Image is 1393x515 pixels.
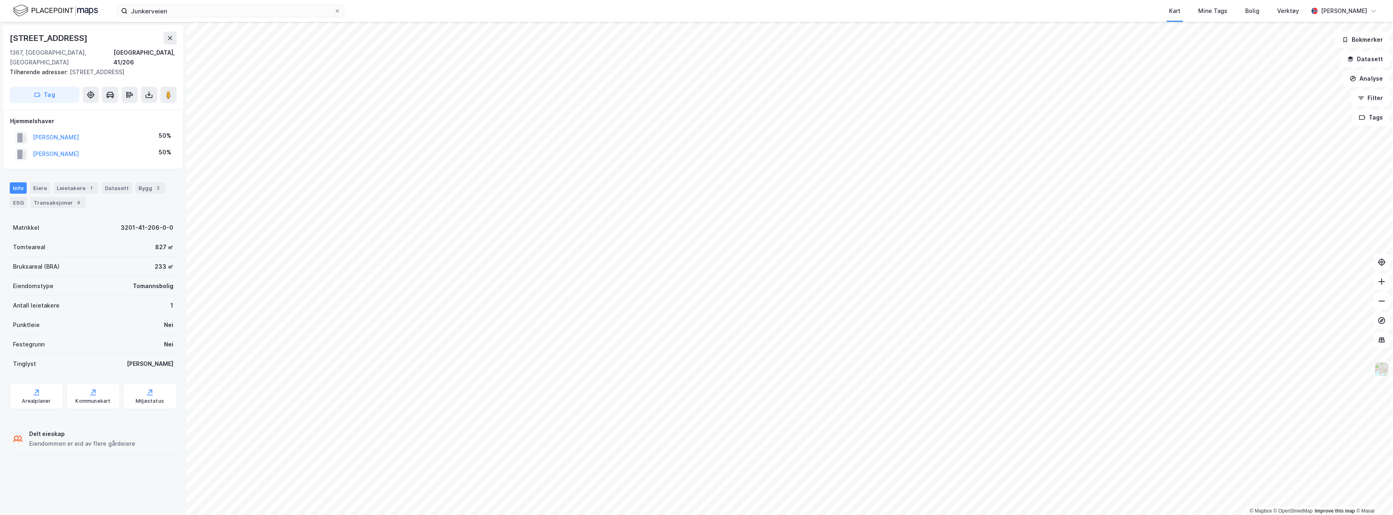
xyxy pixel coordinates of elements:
button: Tags [1352,109,1390,126]
img: logo.f888ab2527a4732fd821a326f86c7f29.svg [13,4,98,18]
img: Z [1374,361,1389,377]
button: Analyse [1343,71,1390,87]
button: Datasett [1340,51,1390,67]
div: Delt eieskap [29,429,135,439]
div: [PERSON_NAME] [127,359,173,369]
div: Eiendommen er eid av flere gårdeiere [29,439,135,449]
div: 50% [159,147,171,157]
div: [STREET_ADDRESS] [10,67,170,77]
div: Mine Tags [1198,6,1227,16]
div: Matrikkel [13,223,39,233]
div: 50% [159,131,171,141]
div: 4 [75,199,83,207]
iframe: Chat Widget [1353,476,1393,515]
button: Bokmerker [1335,32,1390,48]
div: [STREET_ADDRESS] [10,32,89,45]
div: Kommunekart [75,398,111,404]
div: Tomteareal [13,242,45,252]
div: Transaksjoner [30,197,86,208]
div: Tinglyst [13,359,36,369]
div: Punktleie [13,320,40,330]
div: Leietakere [53,182,98,194]
div: 3201-41-206-0-0 [121,223,173,233]
button: Tag [10,87,79,103]
div: Eiere [30,182,50,194]
div: ESG [10,197,27,208]
div: Hjemmelshaver [10,116,176,126]
div: 1367, [GEOGRAPHIC_DATA], [GEOGRAPHIC_DATA] [10,48,113,67]
div: Nei [164,320,173,330]
div: 1 [170,301,173,310]
button: Filter [1351,90,1390,106]
span: Tilhørende adresser: [10,68,70,75]
div: Bygg [135,182,165,194]
div: Nei [164,340,173,349]
div: Verktøy [1277,6,1299,16]
div: Miljøstatus [136,398,164,404]
a: OpenStreetMap [1274,508,1313,514]
div: Festegrunn [13,340,45,349]
div: Kart [1169,6,1180,16]
div: 827 ㎡ [155,242,173,252]
div: 2 [154,184,162,192]
div: 1 [87,184,95,192]
div: 233 ㎡ [155,262,173,271]
input: Søk på adresse, matrikkel, gårdeiere, leietakere eller personer [128,5,334,17]
div: Tomannsbolig [133,281,173,291]
div: Bruksareal (BRA) [13,262,60,271]
a: Improve this map [1315,508,1355,514]
div: Kontrollprogram for chat [1353,476,1393,515]
div: Eiendomstype [13,281,53,291]
div: Antall leietakere [13,301,60,310]
div: Datasett [102,182,132,194]
div: [PERSON_NAME] [1321,6,1367,16]
div: Info [10,182,27,194]
div: [GEOGRAPHIC_DATA], 41/206 [113,48,177,67]
a: Mapbox [1250,508,1272,514]
div: Bolig [1245,6,1259,16]
div: Arealplaner [22,398,51,404]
